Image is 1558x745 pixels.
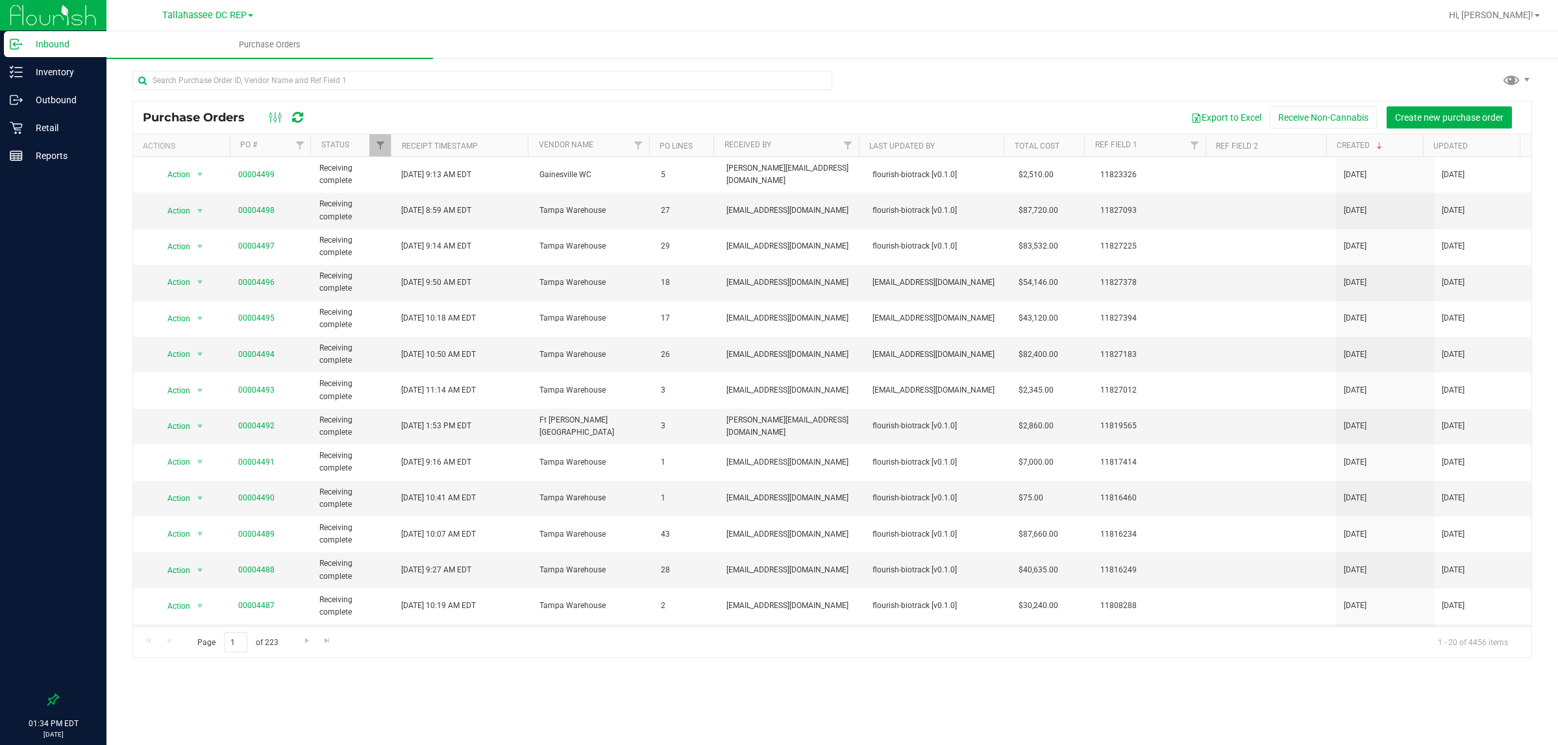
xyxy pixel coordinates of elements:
[1344,420,1366,432] span: [DATE]
[401,600,476,612] span: [DATE] 10:19 AM EDT
[1344,384,1366,397] span: [DATE]
[238,421,275,430] a: 00004492
[319,557,385,582] span: Receiving complete
[132,71,832,90] input: Search Purchase Order ID, Vendor Name and Ref Field 1
[872,348,1003,361] span: [EMAIL_ADDRESS][DOMAIN_NAME]
[186,632,289,652] span: Page of 223
[319,306,385,331] span: Receiving complete
[1100,348,1207,361] span: 11827183
[238,206,275,215] a: 00004498
[539,456,646,469] span: Tampa Warehouse
[1442,456,1465,469] span: [DATE]
[661,384,710,397] span: 3
[192,238,208,256] span: select
[1344,564,1366,576] span: [DATE]
[369,134,391,156] a: Filter
[13,641,52,680] iframe: Resource center
[238,313,275,323] a: 00004495
[539,348,646,361] span: Tampa Warehouse
[1344,312,1366,324] span: [DATE]
[106,31,433,58] a: Purchase Orders
[872,204,1003,217] span: flourish-biotrack [v0.1.0]
[1442,492,1465,504] span: [DATE]
[156,489,191,507] span: Action
[321,140,349,149] a: Status
[539,240,646,252] span: Tampa Warehouse
[1442,564,1465,576] span: [DATE]
[319,522,385,546] span: Receiving complete
[872,276,1003,289] span: [EMAIL_ADDRESS][DOMAIN_NAME]
[726,564,857,576] span: [EMAIL_ADDRESS][DOMAIN_NAME]
[628,134,649,156] a: Filter
[726,240,857,252] span: [EMAIL_ADDRESS][DOMAIN_NAME]
[319,378,385,402] span: Receiving complete
[1100,276,1207,289] span: 11827378
[661,204,710,217] span: 27
[10,121,23,134] inline-svg: Retail
[726,162,857,187] span: [PERSON_NAME][EMAIL_ADDRESS][DOMAIN_NAME]
[401,384,476,397] span: [DATE] 11:14 AM EDT
[238,565,275,574] a: 00004488
[1442,348,1465,361] span: [DATE]
[23,64,101,80] p: Inventory
[401,456,471,469] span: [DATE] 9:16 AM EDT
[401,276,471,289] span: [DATE] 9:50 AM EDT
[23,120,101,136] p: Retail
[156,525,191,543] span: Action
[660,141,693,151] a: PO Lines
[143,110,258,125] span: Purchase Orders
[1433,141,1468,151] a: Updated
[319,162,385,187] span: Receiving complete
[726,204,857,217] span: [EMAIL_ADDRESS][DOMAIN_NAME]
[872,420,1003,432] span: flourish-biotrack [v0.1.0]
[1442,312,1465,324] span: [DATE]
[661,240,710,252] span: 29
[319,234,385,259] span: Receiving complete
[872,528,1003,541] span: flourish-biotrack [v0.1.0]
[192,310,208,328] span: select
[539,600,646,612] span: Tampa Warehouse
[1019,169,1054,181] span: $2,510.00
[661,600,710,612] span: 2
[1019,528,1058,541] span: $87,660.00
[1019,348,1058,361] span: $82,400.00
[1100,169,1207,181] span: 11823326
[238,241,275,250] a: 00004497
[162,10,247,21] span: Tallahassee DC REP
[238,458,275,467] a: 00004491
[1019,564,1058,576] span: $40,635.00
[726,492,857,504] span: [EMAIL_ADDRESS][DOMAIN_NAME]
[539,528,646,541] span: Tampa Warehouse
[224,632,247,652] input: 1
[1183,134,1205,156] a: Filter
[402,141,478,151] a: Receipt Timestamp
[6,729,101,739] p: [DATE]
[661,456,710,469] span: 1
[156,382,191,400] span: Action
[726,312,857,324] span: [EMAIL_ADDRESS][DOMAIN_NAME]
[726,528,857,541] span: [EMAIL_ADDRESS][DOMAIN_NAME]
[837,134,858,156] a: Filter
[1019,240,1058,252] span: $83,532.00
[401,528,476,541] span: [DATE] 10:07 AM EDT
[297,632,316,650] a: Go to the next page
[156,165,191,184] span: Action
[539,140,593,149] a: Vendor Name
[1344,169,1366,181] span: [DATE]
[726,414,857,439] span: [PERSON_NAME][EMAIL_ADDRESS][DOMAIN_NAME]
[1344,600,1366,612] span: [DATE]
[10,66,23,79] inline-svg: Inventory
[23,148,101,164] p: Reports
[238,601,275,610] a: 00004487
[872,564,1003,576] span: flourish-biotrack [v0.1.0]
[1100,240,1207,252] span: 11827225
[156,561,191,580] span: Action
[726,276,857,289] span: [EMAIL_ADDRESS][DOMAIN_NAME]
[1019,312,1058,324] span: $43,120.00
[143,141,225,151] div: Actions
[1019,492,1043,504] span: $75.00
[1100,492,1207,504] span: 11816460
[1344,456,1366,469] span: [DATE]
[23,36,101,52] p: Inbound
[192,202,208,220] span: select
